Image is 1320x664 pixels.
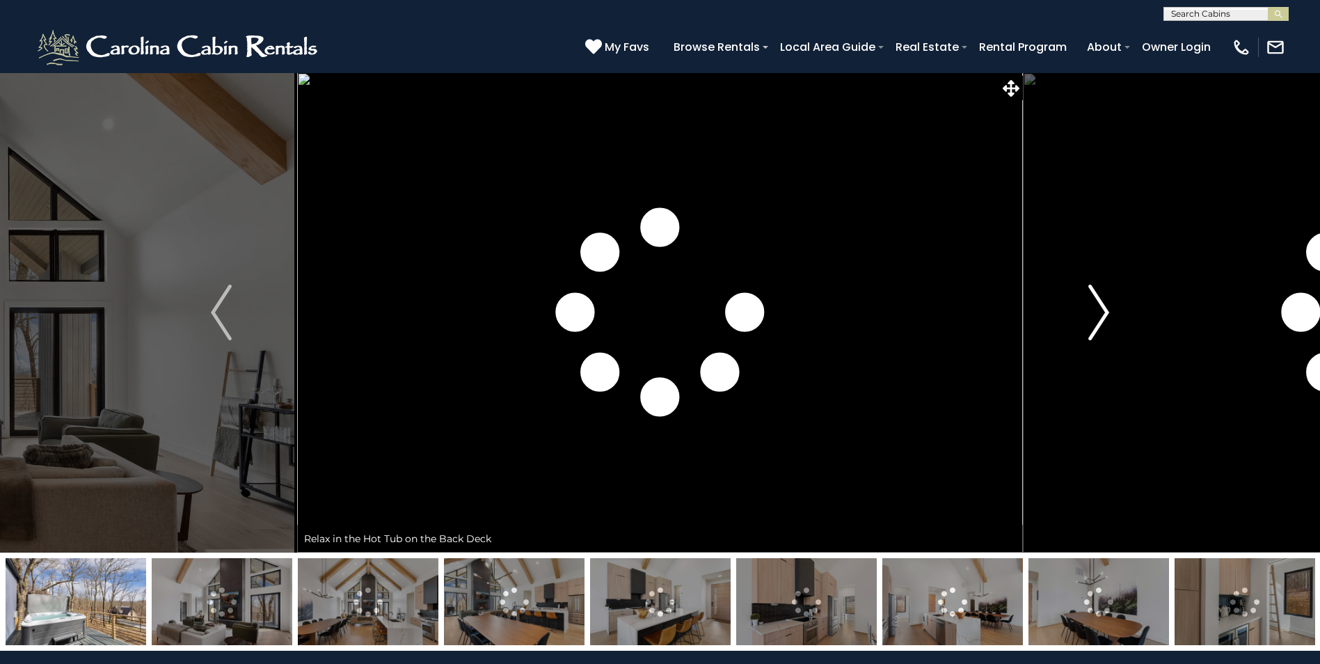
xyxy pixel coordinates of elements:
a: Rental Program [972,35,1074,59]
img: 166099331 [152,558,292,645]
button: Next [1023,72,1175,553]
img: White-1-2.png [35,26,324,68]
img: mail-regular-white.png [1266,38,1285,57]
img: phone-regular-white.png [1232,38,1251,57]
img: 166099336 [298,558,438,645]
img: 166099350 [1175,558,1315,645]
a: Local Area Guide [773,35,882,59]
a: Real Estate [889,35,966,59]
img: 166099354 [6,558,146,645]
a: My Favs [585,38,653,56]
img: 166099334 [1028,558,1169,645]
span: My Favs [605,38,649,56]
button: Previous [145,72,297,553]
a: Owner Login [1135,35,1218,59]
img: 166099338 [882,558,1023,645]
a: Browse Rentals [667,35,767,59]
a: About [1080,35,1129,59]
img: arrow [211,285,232,340]
div: Relax in the Hot Tub on the Back Deck [297,525,1023,553]
img: 166099339 [736,558,877,645]
img: 166099335 [444,558,585,645]
img: 166099337 [590,558,731,645]
img: arrow [1088,285,1109,340]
